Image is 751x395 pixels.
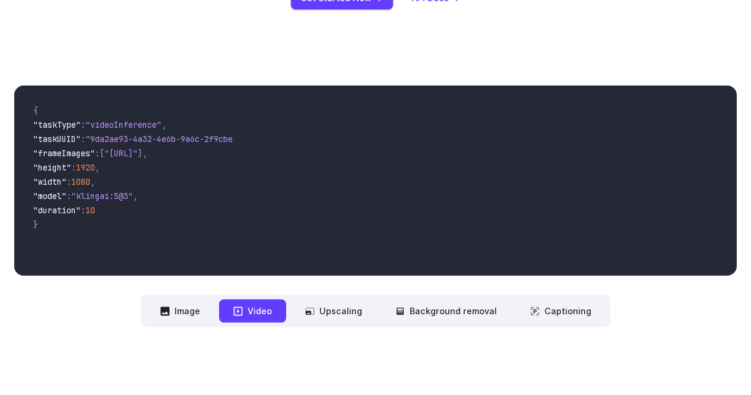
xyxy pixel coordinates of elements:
span: [ [100,148,104,159]
span: : [81,119,85,130]
span: , [133,191,138,201]
span: "9da2ae93-4a32-4e6b-9a6c-2f9cbeb62301" [85,134,266,144]
span: , [95,162,100,173]
span: "[URL]" [104,148,138,159]
span: : [95,148,100,159]
span: "taskUUID" [33,134,81,144]
span: , [142,148,147,159]
span: "taskType" [33,119,81,130]
button: Upscaling [291,299,376,323]
span: { [33,105,38,116]
span: : [81,205,85,216]
span: "duration" [33,205,81,216]
span: : [71,162,76,173]
button: Background removal [381,299,511,323]
button: Captioning [516,299,606,323]
span: : [66,176,71,187]
span: "klingai:5@3" [71,191,133,201]
span: 10 [85,205,95,216]
span: , [90,176,95,187]
span: , [161,119,166,130]
span: : [66,191,71,201]
span: "width" [33,176,66,187]
span: } [33,219,38,230]
button: Image [146,299,214,323]
span: ] [138,148,142,159]
span: "videoInference" [85,119,161,130]
span: "frameImages" [33,148,95,159]
span: 1080 [71,176,90,187]
span: : [81,134,85,144]
button: Video [219,299,286,323]
span: 1920 [76,162,95,173]
span: "height" [33,162,71,173]
span: "model" [33,191,66,201]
